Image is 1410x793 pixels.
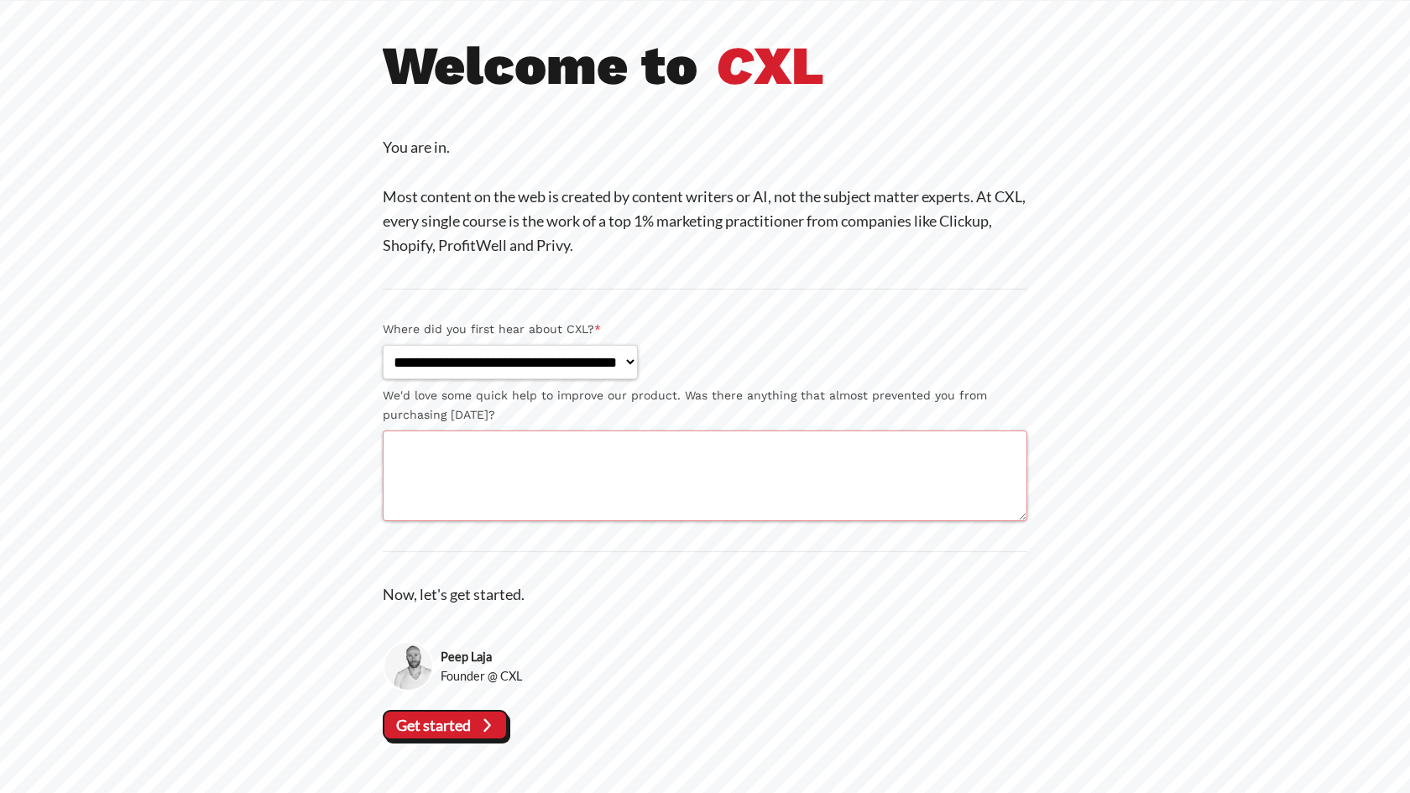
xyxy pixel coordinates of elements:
i: C [716,34,754,97]
img: Peep Laja, Founder @ CXL [383,641,434,692]
label: We'd love some quick help to improve our product. Was there anything that almost prevented you fr... [383,386,1027,425]
b: XL [716,34,824,97]
b: Welcome to [383,34,697,97]
strong: Peep Laja [441,647,522,666]
p: You are in. Most content on the web is created by content writers or AI, not the subject matter e... [383,135,1027,258]
vaadin-button: Get started [383,710,508,740]
label: Where did you first hear about CXL? [383,320,1027,339]
span: Founder @ CXL [441,666,522,686]
p: Now, let's get started. [383,582,1027,607]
